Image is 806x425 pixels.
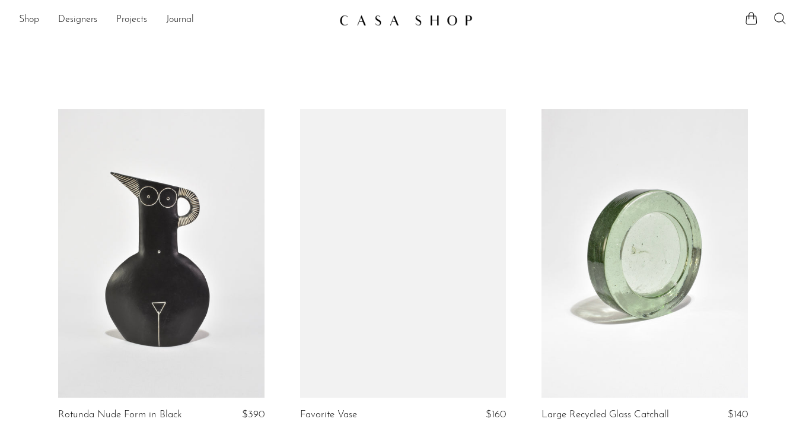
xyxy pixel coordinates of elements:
[166,12,194,28] a: Journal
[58,12,97,28] a: Designers
[19,12,39,28] a: Shop
[116,12,147,28] a: Projects
[486,410,506,420] span: $160
[242,410,265,420] span: $390
[19,10,330,30] ul: NEW HEADER MENU
[541,410,669,420] a: Large Recycled Glass Catchall
[728,410,748,420] span: $140
[19,10,330,30] nav: Desktop navigation
[58,410,182,420] a: Rotunda Nude Form in Black
[300,410,357,420] a: Favorite Vase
